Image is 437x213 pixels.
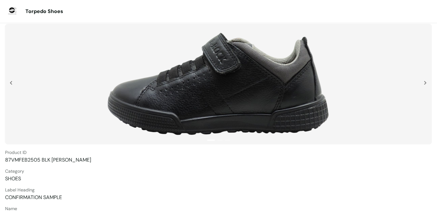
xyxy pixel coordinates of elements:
span: Torpedo Shoes [25,8,63,15]
span: Name [5,206,432,211]
span: Label Heading [5,187,432,193]
span: Category [5,168,432,174]
img: Product images [103,27,334,141]
span: CONFIRMATION SAMPLE [5,194,432,201]
img: 14fb2c3a-5573-4db6-bed1-033b52b276bd [6,5,19,18]
button: 1 [207,140,215,141]
span: Product ID [5,150,432,155]
span: SHOES [5,175,432,182]
img: jS538UXRZ47CFcZgAAAABJRU5ErkJggg== [10,81,12,85]
button: 3 [225,140,230,141]
span: 87VMFEB2505 BLK [PERSON_NAME] [5,156,432,163]
img: 1iXN1vQnL93Sly2tp5gZdOCkLDXXBTSgBZsUPNcHDKDn+5ELF7g1yYvXVEkKmvRWZKcQRrDyOUyzO6P5j+usZkj6Qm3KTBTXX... [424,81,427,85]
button: 2 [217,140,222,141]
